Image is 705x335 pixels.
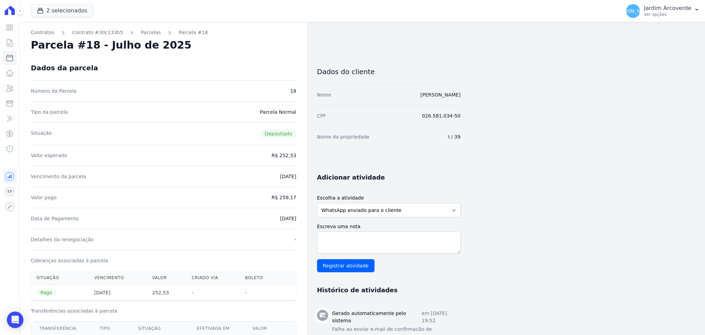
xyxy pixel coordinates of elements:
[317,223,461,230] label: Escreva uma nota
[31,271,89,285] th: Situação
[317,91,331,98] dt: Nome
[31,130,52,138] dt: Situação
[31,109,68,115] dt: Tipo da parcela
[317,173,385,182] h3: Adicionar atividade
[7,312,23,328] div: Open Intercom Messenger
[272,152,296,159] dd: R$ 252,53
[317,259,375,272] input: Registrar atividade
[186,285,240,301] th: -
[31,215,79,222] dt: Data de Pagamento
[31,236,94,243] dt: Detalhes da renegociação
[31,257,108,264] dt: Cobranças associadas à parcela
[31,29,54,36] a: Contratos
[260,109,296,115] dd: Parcela Normal
[422,112,461,119] dd: 026.581.034-50
[147,271,186,285] th: Valor
[644,12,691,17] p: Ver opções
[317,194,461,202] label: Escolha a atividade
[89,285,147,301] th: [DATE]
[317,68,461,76] h3: Dados do cliente
[317,112,326,119] dt: CPF
[31,88,77,94] dt: Número da Parcela
[31,64,98,72] div: Dados da parcela
[272,194,296,201] dd: R$ 259,17
[621,1,705,21] button: [PERSON_NAME] Jardim Arcoverde Ver opções
[31,39,192,51] h2: Parcela #18 - Julho de 2025
[89,271,147,285] th: Vencimento
[422,310,461,324] p: em [DATE] 19:52
[72,29,123,36] a: Contrato #30c133b5
[420,92,460,98] a: [PERSON_NAME]
[179,29,208,36] a: Parcela #18
[280,173,296,180] dd: [DATE]
[31,29,296,36] nav: Breadcrumb
[186,271,240,285] th: Criado via
[317,286,398,294] h3: Histórico de atividades
[31,307,296,314] h3: Transferências associadas à parcela
[31,4,93,17] button: 2 selecionados
[644,5,691,12] p: Jardim Arcoverde
[332,310,422,324] h3: Gerado automaticamente pelo sistema
[295,236,296,243] dd: -
[261,130,296,138] span: Depositado
[613,9,653,13] span: [PERSON_NAME]
[448,133,461,140] dd: I / 39
[31,152,67,159] dt: Valor esperado
[240,285,281,301] th: -
[290,88,296,94] dd: 18
[147,285,186,301] th: 252,53
[280,215,296,222] dd: [DATE]
[240,271,281,285] th: Boleto
[317,133,370,140] dt: Nome da propriedade
[141,29,161,36] a: Parcelas
[36,289,56,296] span: Pago
[31,194,57,201] dt: Valor pago
[31,173,86,180] dt: Vencimento da parcela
